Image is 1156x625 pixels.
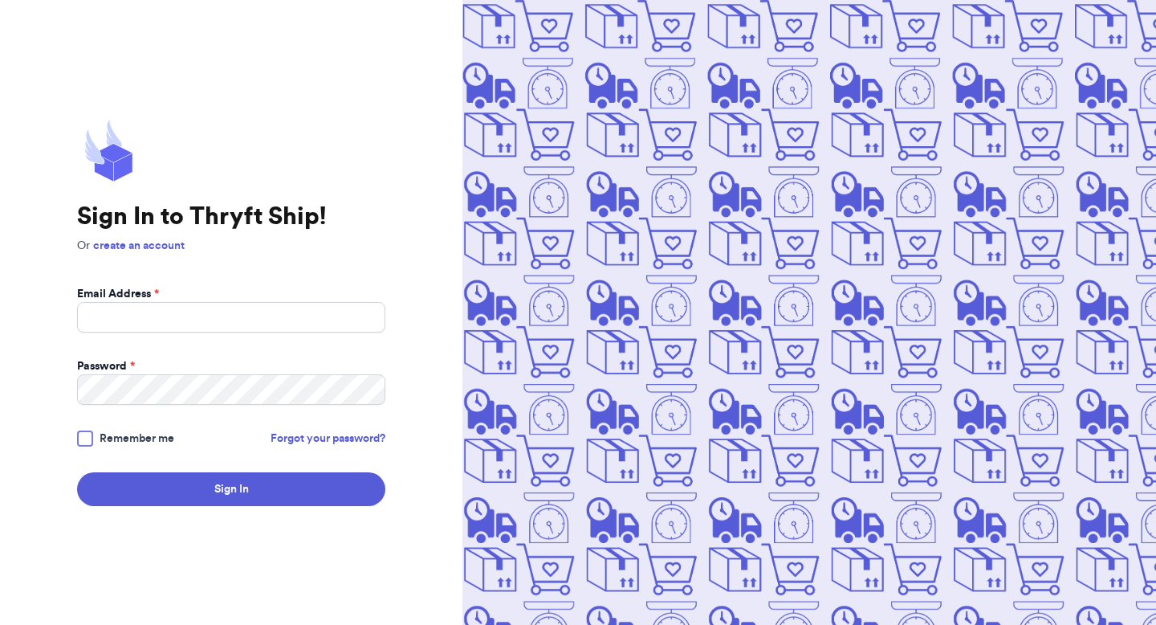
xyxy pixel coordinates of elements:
label: Email Address [77,286,159,302]
button: Sign In [77,472,385,506]
span: Remember me [100,431,174,447]
a: Forgot your password? [271,431,385,447]
p: Or [77,238,385,254]
h1: Sign In to Thryft Ship! [77,202,385,231]
a: create an account [93,240,185,251]
label: Password [77,358,135,374]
